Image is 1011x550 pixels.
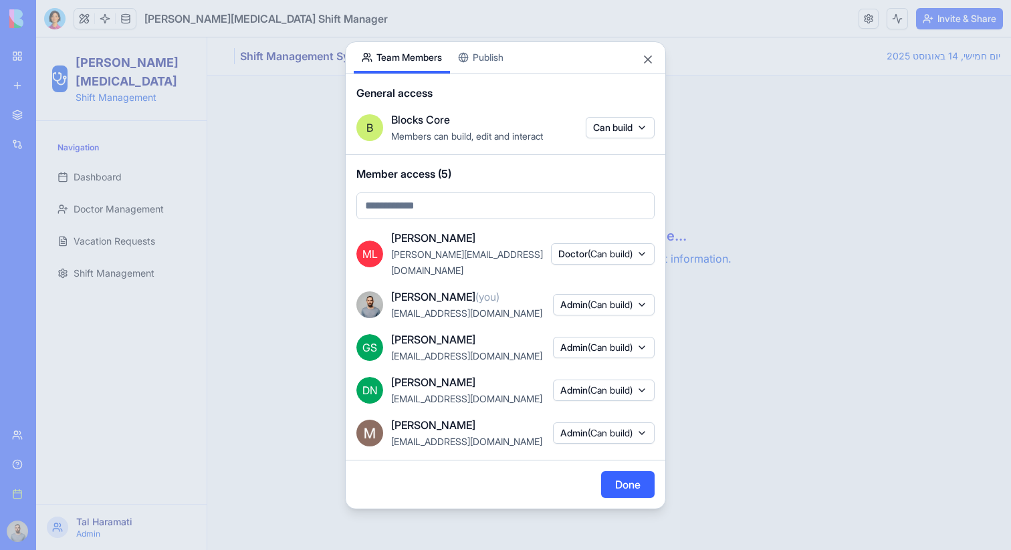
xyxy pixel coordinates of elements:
a: Dashboard [16,126,154,153]
span: [EMAIL_ADDRESS][DOMAIN_NAME] [391,393,542,404]
span: [PERSON_NAME][EMAIL_ADDRESS][DOMAIN_NAME] [391,249,543,276]
button: Admin(Can build) [553,422,655,444]
img: ACg8ocLQ2_qLyJ0M0VMJVQI53zu8i_zRcLLJVtdBHUBm2D4_RUq3eQ=s96-c [356,420,383,446]
button: Admin(Can build) [553,337,655,358]
a: Doctor Management [16,158,154,185]
button: Team Members [354,42,450,74]
span: (Can build) [588,427,633,438]
button: Admin(Can build) [553,294,655,315]
span: [PERSON_NAME] [391,230,475,246]
span: [EMAIL_ADDRESS][DOMAIN_NAME] [391,350,542,362]
span: Shift Management [37,229,118,243]
img: image_123650291_bsq8ao.jpg [356,291,383,318]
span: Vacation Requests [37,197,119,211]
span: (Can build) [588,384,633,396]
span: Admin [560,384,633,397]
span: (Can build) [588,341,633,353]
a: Shift Management [16,223,154,249]
p: Shift Management [39,53,154,67]
span: Doctor Management [37,165,128,178]
button: Publish [450,42,512,74]
button: Can build [586,117,655,138]
span: (Can build) [588,299,633,310]
p: Please wait while we load your shift information. [451,213,695,229]
span: [EMAIL_ADDRESS][DOMAIN_NAME] [391,436,542,447]
h2: [PERSON_NAME][MEDICAL_DATA] [39,16,154,53]
span: Admin [560,341,633,354]
span: Shift Management System [204,11,338,27]
span: [EMAIL_ADDRESS][DOMAIN_NAME] [391,307,542,319]
span: Member access (5) [356,166,655,182]
button: Done [601,471,655,498]
a: Vacation Requests [16,190,154,217]
span: Admin [560,298,633,311]
h2: Setting up your profile... [451,189,695,208]
span: [PERSON_NAME] [391,417,475,433]
div: Navigation [16,100,154,121]
p: Tal Haramati [40,478,160,491]
span: [PERSON_NAME] [391,374,475,390]
span: GS [356,334,383,361]
button: Doctor(Can build) [551,243,655,265]
span: (Can build) [588,248,633,259]
span: [PERSON_NAME] [391,331,475,348]
span: Dashboard [37,133,86,146]
span: B [366,120,373,136]
span: Members can build, edit and interact [391,130,543,142]
span: Blocks Core [391,112,450,128]
span: Doctor [558,247,633,261]
button: Admin(Can build) [553,380,655,401]
span: (you) [475,290,499,303]
p: Admin [40,491,160,502]
span: ML [356,241,383,267]
span: Admin [560,426,633,440]
span: General access [356,85,655,101]
span: DN [356,377,383,404]
div: יום חמישי, 14 באוגוסט 2025 [851,12,964,25]
span: [PERSON_NAME] [391,289,499,305]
